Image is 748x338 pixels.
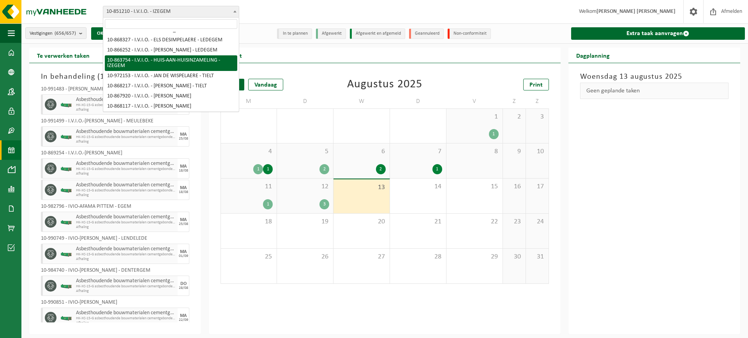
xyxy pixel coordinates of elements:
[60,187,72,193] img: HK-XC-15-GN-00
[76,316,176,321] span: HK-XC-15-G asbesthoudende bouwmaterialen cementgebonden (hec
[60,315,72,321] img: HK-XC-15-GN-00
[281,182,329,191] span: 12
[503,94,526,108] td: Z
[76,214,176,220] span: Asbesthoudende bouwmaterialen cementgebonden (hechtgebonden)
[450,182,499,191] span: 15
[448,28,491,39] li: Non-conformiteit
[281,253,329,261] span: 26
[596,9,676,14] strong: [PERSON_NAME] [PERSON_NAME]
[319,164,329,174] div: 2
[55,31,76,36] count: (656/657)
[225,147,273,156] span: 4
[60,283,72,289] img: HK-XC-15-GN-00
[60,134,72,140] img: HK-XC-15-GN-00
[179,169,188,173] div: 18/08
[530,253,545,261] span: 31
[450,253,499,261] span: 29
[180,164,187,169] div: MA
[76,172,176,176] span: Afhaling
[41,119,189,126] div: 10-991499 - I.V.I.O.-[PERSON_NAME] - MEULEBEKE
[530,182,545,191] span: 17
[76,225,176,230] span: Afhaling
[76,135,176,140] span: HK-XC-15-G asbesthoudende bouwmaterialen cementgebonden (hec
[105,45,237,55] li: 10-866252 - I.V.I.O. - [PERSON_NAME] - LEDEGEM
[337,253,386,261] span: 27
[105,101,237,111] li: 10-868117 - I.V.I.O. - [PERSON_NAME]
[76,220,176,225] span: HK-XC-15-G asbesthoudende bouwmaterialen cementgebonden (hec
[530,218,545,226] span: 24
[76,182,176,188] span: Asbesthoudende bouwmaterialen cementgebonden (hechtgebonden)
[41,71,189,83] h3: In behandeling ( )
[103,6,239,17] span: 10-851210 - I.V.I.O. - IZEGEM
[76,252,176,257] span: HK-XC-15-G asbesthoudende bouwmaterialen cementgebonden (hec
[180,132,187,137] div: MA
[221,94,277,108] td: M
[446,94,503,108] td: V
[281,218,329,226] span: 19
[337,218,386,226] span: 20
[225,218,273,226] span: 18
[179,254,188,258] div: 01/09
[30,28,76,39] span: Vestigingen
[394,182,442,191] span: 14
[105,81,237,91] li: 10-868217 - I.V.I.O. - [PERSON_NAME] - TIELT
[347,79,422,90] div: Augustus 2025
[225,182,273,191] span: 11
[180,250,187,254] div: MA
[105,35,237,45] li: 10-868327 - I.V.I.O. - ELS DESIMPELAERE - LEDEGEM
[91,27,109,40] button: OK
[530,113,545,121] span: 3
[180,218,187,222] div: MA
[76,246,176,252] span: Asbesthoudende bouwmaterialen cementgebonden (hechtgebonden)
[179,318,188,322] div: 22/09
[103,6,239,18] span: 10-851210 - I.V.I.O. - IZEGEM
[432,164,442,174] div: 1
[394,253,442,261] span: 28
[337,147,386,156] span: 6
[100,73,109,81] span: 11
[105,71,237,81] li: 10-972153 - I.V.I.O. - JAN DE WISPELAERE - TIELT
[76,188,176,193] span: HK-XC-15-G asbesthoudende bouwmaterialen cementgebonden (hec
[76,161,176,167] span: Asbesthoudende bouwmaterialen cementgebonden (hechtgebonden)
[526,94,549,108] td: Z
[76,257,176,262] span: Afhaling
[41,150,189,158] div: 10-869254 - I.V.I.O.-[PERSON_NAME]
[507,147,522,156] span: 9
[390,94,446,108] td: D
[571,27,745,40] a: Extra taak aanvragen
[316,28,346,39] li: Afgewerkt
[507,113,522,121] span: 2
[523,79,549,90] a: Print
[41,268,189,276] div: 10-984740 - IVIO-[PERSON_NAME] - DENTERGEM
[76,129,176,135] span: Asbesthoudende bouwmaterialen cementgebonden (hechtgebonden)
[76,97,176,103] span: Asbesthoudende bouwmaterialen cementgebonden (hechtgebonden)
[580,83,729,99] div: Geen geplande taken
[350,28,405,39] li: Afgewerkt en afgemeld
[60,251,72,257] img: HK-XC-15-GN-00
[76,108,176,112] span: Afhaling
[76,284,176,289] span: HK-XC-15-G asbesthoudende bouwmaterialen cementgebonden (hec
[394,218,442,226] span: 21
[25,27,86,39] button: Vestigingen(656/657)
[179,137,188,141] div: 25/08
[41,236,189,244] div: 10-990749 - IVIO-[PERSON_NAME] - LENDELEDE
[76,310,176,316] span: Asbesthoudende bouwmaterialen cementgebonden (hechtgebonden)
[450,218,499,226] span: 22
[333,94,390,108] td: W
[580,71,729,83] h3: Woensdag 13 augustus 2025
[263,164,273,174] div: 1
[179,190,188,194] div: 18/08
[248,79,283,90] div: Vandaag
[489,129,499,139] div: 1
[180,281,187,286] div: DO
[376,164,386,174] div: 2
[507,182,522,191] span: 16
[60,219,72,225] img: HK-XC-15-GN-00
[337,183,386,192] span: 13
[179,222,188,226] div: 25/08
[29,48,97,63] h2: Te verwerken taken
[179,286,188,290] div: 28/08
[409,28,444,39] li: Geannuleerd
[450,147,499,156] span: 8
[180,186,187,190] div: MA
